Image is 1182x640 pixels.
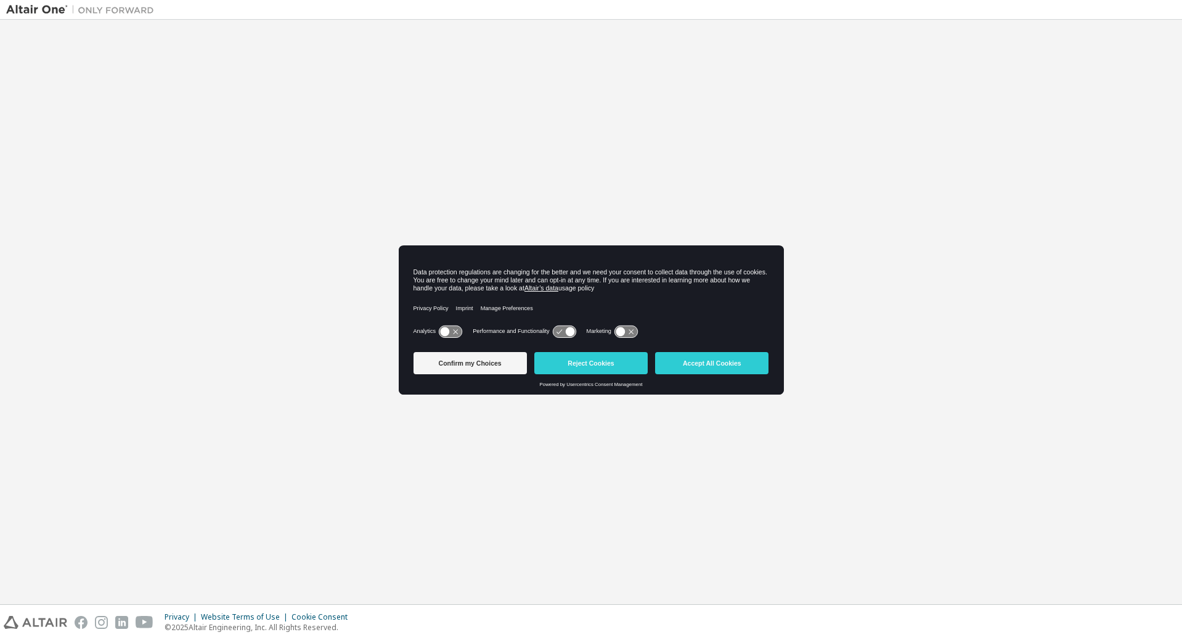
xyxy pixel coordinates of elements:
div: Privacy [165,612,201,622]
img: Altair One [6,4,160,16]
img: facebook.svg [75,616,88,629]
div: Website Terms of Use [201,612,291,622]
img: altair_logo.svg [4,616,67,629]
img: linkedin.svg [115,616,128,629]
img: youtube.svg [136,616,153,629]
div: Cookie Consent [291,612,355,622]
p: © 2025 Altair Engineering, Inc. All Rights Reserved. [165,622,355,633]
img: instagram.svg [95,616,108,629]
